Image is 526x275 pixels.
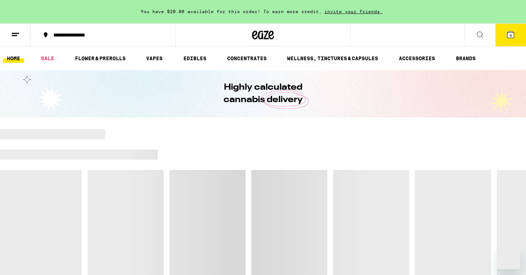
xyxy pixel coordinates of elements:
[71,54,129,63] a: FLOWER & PREROLLS
[37,54,58,63] a: SALE
[322,9,385,14] span: invite your friends.
[224,54,270,63] a: CONCENTRATES
[203,81,323,106] h1: Highly calculated cannabis delivery
[495,24,526,46] button: 4
[395,54,439,63] a: ACCESSORIES
[141,9,322,14] span: You have $20.00 available for this order! To earn more credit,
[283,54,382,63] a: WELLNESS, TINCTURES & CAPSULES
[142,54,166,63] a: VAPES
[497,246,520,269] iframe: Button to launch messaging window
[510,33,512,38] span: 4
[3,54,24,63] a: HOME
[180,54,210,63] a: EDIBLES
[452,54,479,63] a: BRANDS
